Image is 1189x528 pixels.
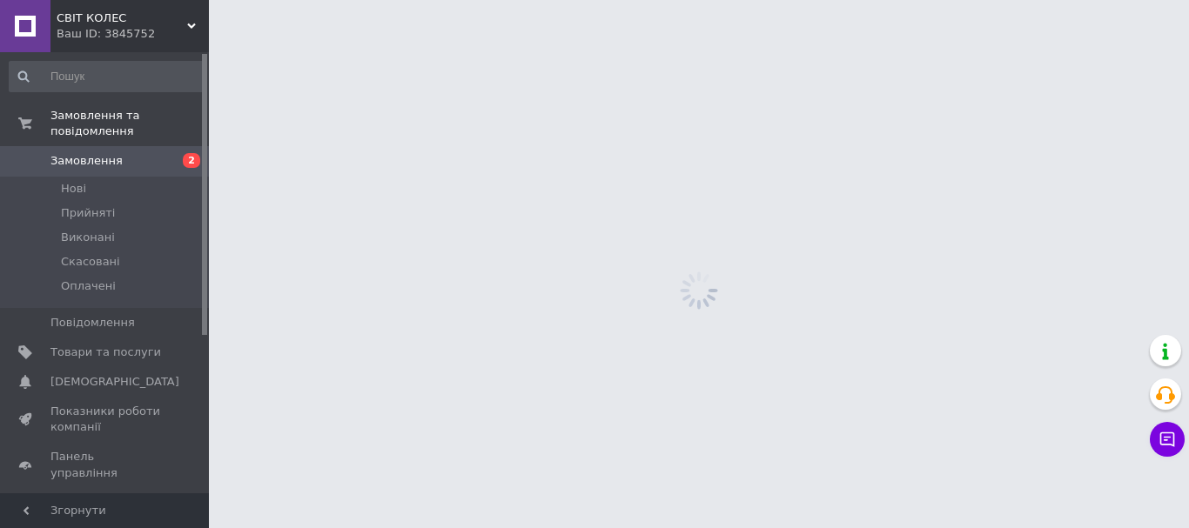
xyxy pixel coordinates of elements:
span: Нові [61,181,86,197]
span: Панель управління [50,449,161,480]
span: Оплачені [61,278,116,294]
span: Виконані [61,230,115,245]
span: Замовлення та повідомлення [50,108,209,139]
span: Замовлення [50,153,123,169]
span: Скасовані [61,254,120,270]
button: Чат з покупцем [1150,422,1185,457]
span: Прийняті [61,205,115,221]
span: [DEMOGRAPHIC_DATA] [50,374,179,390]
span: 2 [183,153,200,168]
div: Ваш ID: 3845752 [57,26,209,42]
span: СВІТ КОЛЕС [57,10,187,26]
span: Повідомлення [50,315,135,331]
input: Пошук [9,61,205,92]
img: spinner_grey-bg-hcd09dd2d8f1a785e3413b09b97f8118e7.gif [675,267,722,314]
span: Товари та послуги [50,344,161,360]
span: Показники роботи компанії [50,404,161,435]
